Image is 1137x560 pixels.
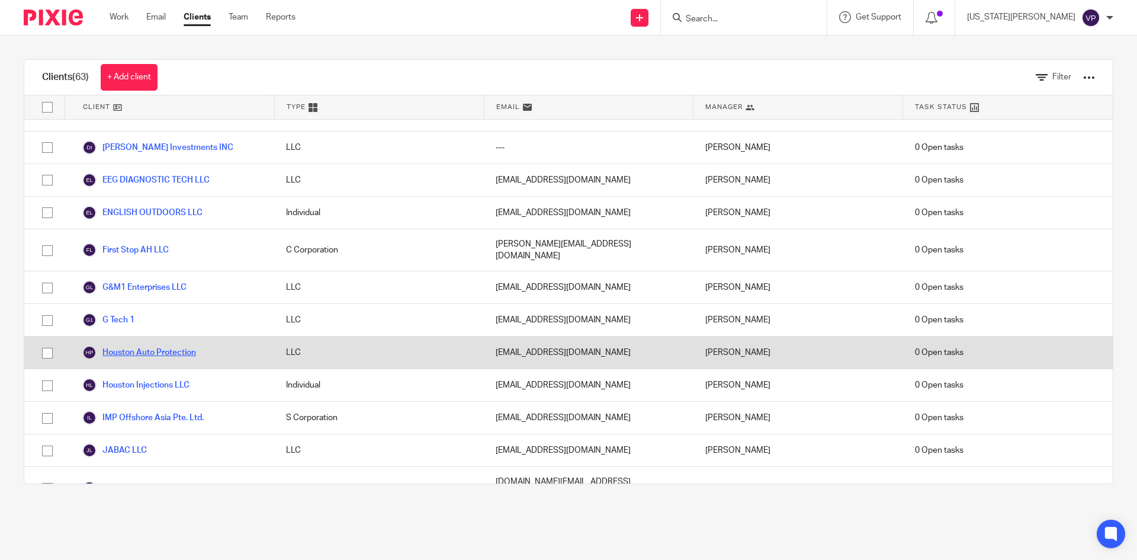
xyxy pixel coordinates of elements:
div: S Corporation [274,402,484,434]
img: svg%3E [82,280,97,295]
span: Manager [705,102,743,112]
img: svg%3E [82,173,97,187]
div: [PERSON_NAME] [693,304,903,336]
a: Email [146,11,166,23]
div: C Corporation [274,229,484,271]
a: G Tech 1 [82,313,134,327]
img: svg%3E [82,378,97,392]
a: JABAC LLC [82,443,147,457]
a: Team [229,11,248,23]
a: [PERSON_NAME] Investments INC [82,140,233,155]
img: svg%3E [82,443,97,457]
img: svg%3E [82,243,97,257]
span: 0 Open tasks [915,244,963,256]
span: 0 Open tasks [915,379,963,391]
div: LLC [274,434,484,466]
div: [EMAIL_ADDRESS][DOMAIN_NAME] [484,402,693,434]
img: svg%3E [82,206,97,220]
div: [EMAIL_ADDRESS][DOMAIN_NAME] [484,304,693,336]
a: ENGLISH OUTDOORS LLC [82,206,203,220]
div: [PERSON_NAME] [693,402,903,434]
span: 0 Open tasks [915,347,963,359]
h1: Clients [42,71,89,84]
div: [EMAIL_ADDRESS][DOMAIN_NAME] [484,369,693,401]
input: Search [685,14,791,25]
img: svg%3E [82,140,97,155]
span: Email [496,102,520,112]
span: 0 Open tasks [915,174,963,186]
div: [PERSON_NAME] [693,467,903,509]
div: [PERSON_NAME][EMAIL_ADDRESS][DOMAIN_NAME] [484,229,693,271]
div: [EMAIL_ADDRESS][DOMAIN_NAME] [484,271,693,303]
span: Type [287,102,306,112]
span: 0 Open tasks [915,207,963,219]
span: 0 Open tasks [915,142,963,153]
input: Select all [36,96,59,119]
div: LLC [274,132,484,164]
div: Individual [274,197,484,229]
img: Pixie [24,9,83,25]
img: svg%3E [82,481,97,495]
a: Jersey Village Investments [82,481,205,495]
div: [PERSON_NAME] [693,369,903,401]
span: 0 Open tasks [915,482,963,494]
a: G&M1 Enterprises LLC [82,280,187,295]
div: LLC [274,164,484,196]
span: 0 Open tasks [915,444,963,456]
a: Houston Auto Protection [82,345,196,360]
span: (63) [72,72,89,82]
a: Reports [266,11,296,23]
div: [EMAIL_ADDRESS][DOMAIN_NAME] [484,164,693,196]
img: svg%3E [82,313,97,327]
div: [EMAIL_ADDRESS][DOMAIN_NAME] [484,337,693,369]
span: Filter [1052,73,1071,81]
div: Individual [274,369,484,401]
span: 0 Open tasks [915,412,963,424]
a: First Stop AH LLC [82,243,169,257]
div: [PERSON_NAME] [693,132,903,164]
div: [EMAIL_ADDRESS][DOMAIN_NAME] [484,434,693,466]
div: LLC [274,271,484,303]
div: [PERSON_NAME] [693,337,903,369]
a: Clients [184,11,211,23]
img: svg%3E [82,411,97,425]
span: Client [83,102,110,112]
p: [US_STATE][PERSON_NAME] [967,11,1075,23]
a: EEG DIAGNOSTIC TECH LLC [82,173,210,187]
span: 0 Open tasks [915,281,963,293]
a: Work [110,11,129,23]
a: Houston Injections LLC [82,378,189,392]
a: IMP Offshore Asia Pte. Ltd. [82,411,204,425]
div: [DOMAIN_NAME][EMAIL_ADDRESS][DOMAIN_NAME] [484,467,693,509]
div: [PERSON_NAME] [693,164,903,196]
img: svg%3E [82,345,97,360]
a: + Add client [101,64,158,91]
div: [PERSON_NAME] [693,271,903,303]
div: [EMAIL_ADDRESS][DOMAIN_NAME] [484,197,693,229]
div: [PERSON_NAME] [693,229,903,271]
span: Task Status [915,102,967,112]
span: 0 Open tasks [915,314,963,326]
div: LLC [274,304,484,336]
div: [PERSON_NAME] [693,434,903,466]
span: Get Support [856,13,901,21]
div: LLC [274,467,484,509]
img: svg%3E [1081,8,1100,27]
div: --- [484,132,693,164]
div: LLC [274,337,484,369]
div: [PERSON_NAME] [693,197,903,229]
